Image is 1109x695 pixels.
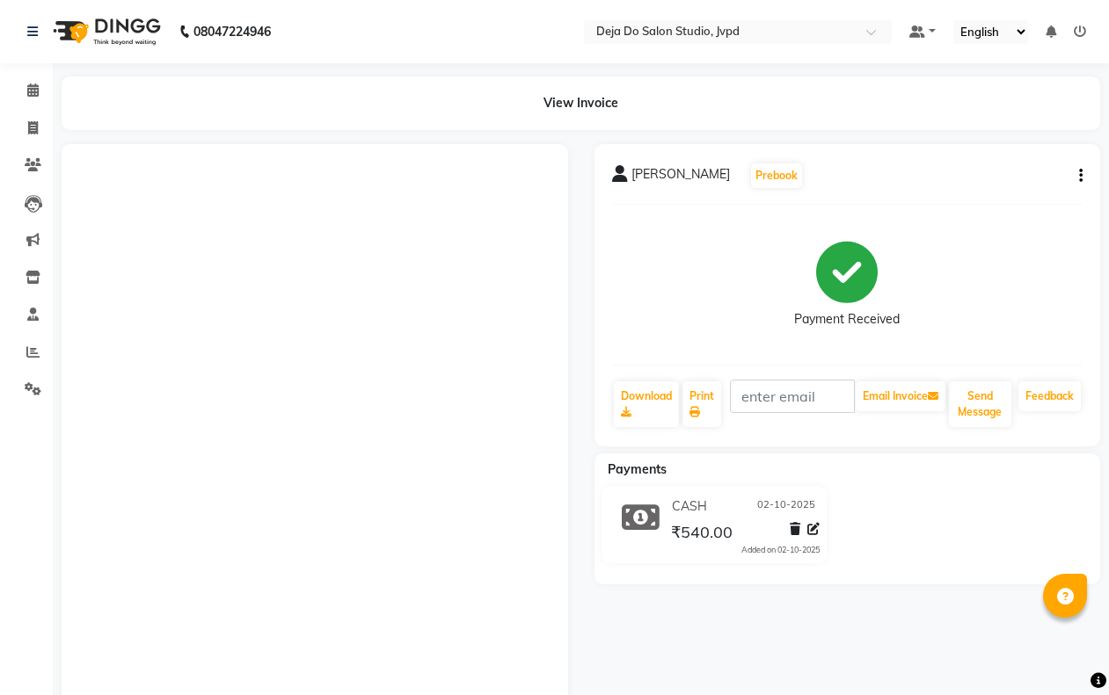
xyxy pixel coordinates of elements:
[631,165,730,190] span: [PERSON_NAME]
[672,497,707,516] span: CASH
[682,381,721,427] a: Print
[730,380,855,413] input: enter email
[949,381,1011,427] button: Send Message
[193,7,271,56] b: 08047224946
[856,381,945,411] button: Email Invoice
[1018,381,1081,411] a: Feedback
[614,381,679,427] a: Download
[608,461,667,477] span: Payments
[1035,625,1091,677] iframe: chat widget
[794,310,900,329] div: Payment Received
[45,7,165,56] img: logo
[741,544,820,556] div: Added on 02-10-2025
[751,163,802,188] button: Prebook
[671,522,733,547] span: ₹540.00
[757,497,815,516] span: 02-10-2025
[62,76,1100,130] div: View Invoice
